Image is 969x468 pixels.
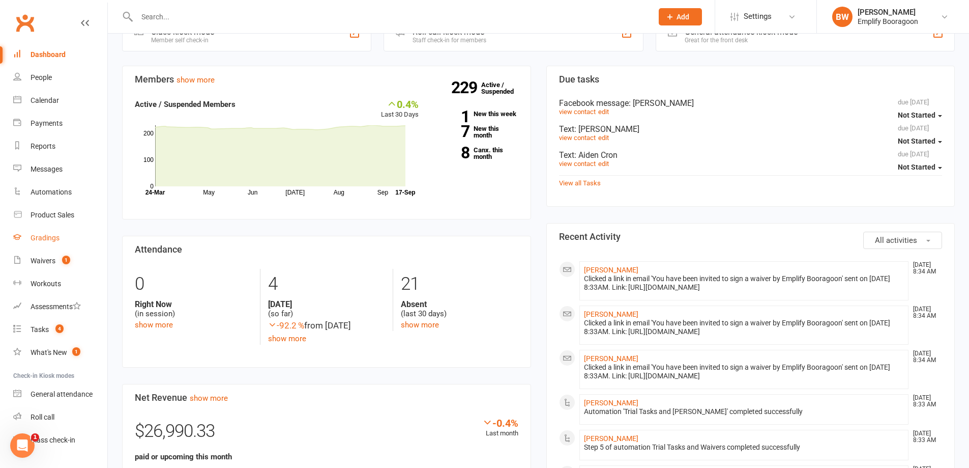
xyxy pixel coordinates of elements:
input: Search... [134,10,645,24]
time: [DATE] 8:33 AM [908,430,942,444]
strong: Active / Suspended Members [135,100,236,109]
strong: Absent [401,299,518,309]
div: 0 [135,269,252,299]
span: 1 [31,433,39,442]
div: Text [559,150,943,160]
div: (last 30 days) [401,299,518,319]
a: [PERSON_NAME] [584,310,638,318]
div: Assessments [31,302,81,311]
a: View all Tasks [559,179,601,187]
a: [PERSON_NAME] [584,266,638,274]
div: Text [559,124,943,134]
h3: Attendance [135,244,518,255]
div: $26,990.33 [135,417,518,451]
time: [DATE] 8:34 AM [908,350,942,364]
span: : [PERSON_NAME] [629,98,694,108]
div: Payments [31,119,63,127]
strong: 1 [434,109,469,124]
div: Class check-in [31,436,75,444]
div: Staff check-in for members [413,37,486,44]
a: Clubworx [12,10,38,36]
a: show more [268,334,306,343]
a: Class kiosk mode [13,429,107,452]
strong: 229 [451,80,481,95]
div: Messages [31,165,63,173]
a: Dashboard [13,43,107,66]
div: BW [832,7,853,27]
div: Waivers [31,257,55,265]
div: Automation 'Trial Tasks and [PERSON_NAME]' completed successfully [584,407,904,416]
a: People [13,66,107,89]
span: Add [677,13,689,21]
div: Great for the front desk [685,37,798,44]
a: edit [598,108,609,116]
button: Not Started [898,132,942,150]
div: Automations [31,188,72,196]
strong: 7 [434,124,469,139]
span: All activities [875,236,917,245]
a: show more [401,320,439,329]
div: Dashboard [31,50,66,59]
h3: Recent Activity [559,232,943,242]
span: -92.2 % [268,320,304,331]
div: (in session) [135,299,252,319]
a: Tasks 4 [13,318,107,341]
div: (so far) [268,299,385,319]
a: 1New this week [434,111,518,117]
button: Not Started [898,106,942,124]
div: Roll call [31,413,54,421]
a: 7New this month [434,125,518,139]
span: : [PERSON_NAME] [574,124,639,134]
div: Last month [482,417,518,439]
a: Waivers 1 [13,250,107,272]
div: Clicked a link in email 'You have been invited to sign a waiver by Emplify Booragoon' sent on [DA... [584,319,904,336]
div: 21 [401,269,518,299]
div: Facebook message [559,98,943,108]
iframe: Intercom live chat [10,433,35,458]
a: Reports [13,135,107,158]
h3: Net Revenue [135,393,518,403]
a: edit [598,134,609,142]
a: show more [177,75,215,85]
strong: Right Now [135,299,252,309]
div: Member self check-in [151,37,214,44]
a: [PERSON_NAME] [584,399,638,407]
div: [PERSON_NAME] [858,8,918,17]
span: 1 [72,347,80,356]
span: 1 [62,256,70,264]
div: 0.4% [381,98,419,109]
a: Workouts [13,272,107,295]
a: 229Active / Suspended [481,74,526,102]
span: : Aiden Cron [574,150,618,160]
a: Calendar [13,89,107,112]
div: Gradings [31,234,60,242]
a: Product Sales [13,204,107,227]
a: view contact [559,108,596,116]
span: 4 [55,324,64,333]
a: Gradings [13,227,107,250]
div: Step 5 of automation Trial Tasks and Waivers completed successfully [584,443,904,452]
a: 8Canx. this month [434,147,518,160]
div: Clicked a link in email 'You have been invited to sign a waiver by Emplify Booragoon' sent on [DA... [584,274,904,292]
button: Not Started [898,158,942,176]
div: Product Sales [31,211,74,219]
div: -0.4% [482,417,518,428]
time: [DATE] 8:34 AM [908,306,942,319]
time: [DATE] 8:33 AM [908,395,942,408]
div: General attendance [31,390,93,398]
div: People [31,73,52,81]
button: Add [659,8,702,25]
a: Payments [13,112,107,135]
div: Calendar [31,96,59,104]
a: edit [598,160,609,168]
div: Tasks [31,325,49,334]
a: Assessments [13,295,107,318]
h3: Due tasks [559,74,943,85]
div: from [DATE] [268,319,385,333]
button: All activities [863,232,942,249]
div: Emplify Booragoon [858,17,918,26]
div: Workouts [31,280,61,288]
div: 4 [268,269,385,299]
a: Messages [13,158,107,181]
div: Last 30 Days [381,98,419,120]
